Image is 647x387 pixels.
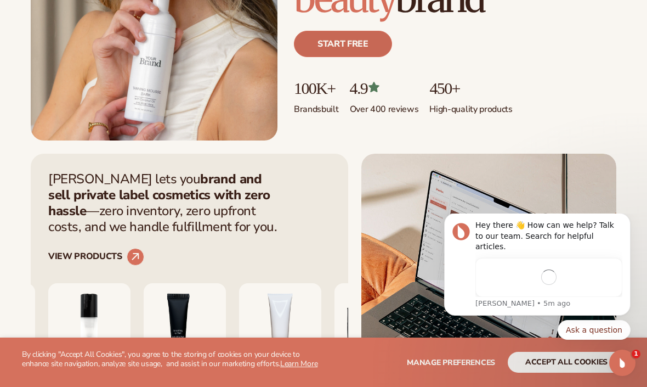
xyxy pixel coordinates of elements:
iframe: Intercom live chat [609,350,635,376]
span: 1 [632,350,640,358]
button: Manage preferences [407,352,495,373]
p: 100K+ [294,79,339,97]
iframe: Intercom notifications message [428,214,647,382]
img: Nature bar of soap. [334,283,417,366]
div: Hey there 👋 How can we help? Talk to our team. Search for helpful articles. [48,7,195,39]
p: 4.9 [350,79,419,97]
p: Brands built [294,97,339,115]
strong: brand and sell private label cosmetics with zero hassle [48,170,270,220]
img: Moisturizing lotion. [48,283,130,366]
span: Manage preferences [407,357,495,368]
p: Message from Lee, sent 5m ago [48,85,195,95]
div: Quick reply options [16,106,203,126]
img: Smoothing lip balm. [144,283,226,366]
img: Vitamin c cleanser. [239,283,321,366]
div: Message content [48,7,195,83]
a: Learn More [280,358,317,369]
a: Start free [294,31,392,57]
p: By clicking "Accept All Cookies", you agree to the storing of cookies on your device to enhance s... [22,350,323,369]
img: Profile image for Lee [25,9,42,27]
p: 450+ [429,79,512,97]
p: Over 400 reviews [350,97,419,115]
button: Quick reply: Ask a question [130,106,203,126]
p: [PERSON_NAME] lets you —zero inventory, zero upfront costs, and we handle fulfillment for you. [48,171,284,234]
p: High-quality products [429,97,512,115]
a: VIEW PRODUCTS [48,248,144,266]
